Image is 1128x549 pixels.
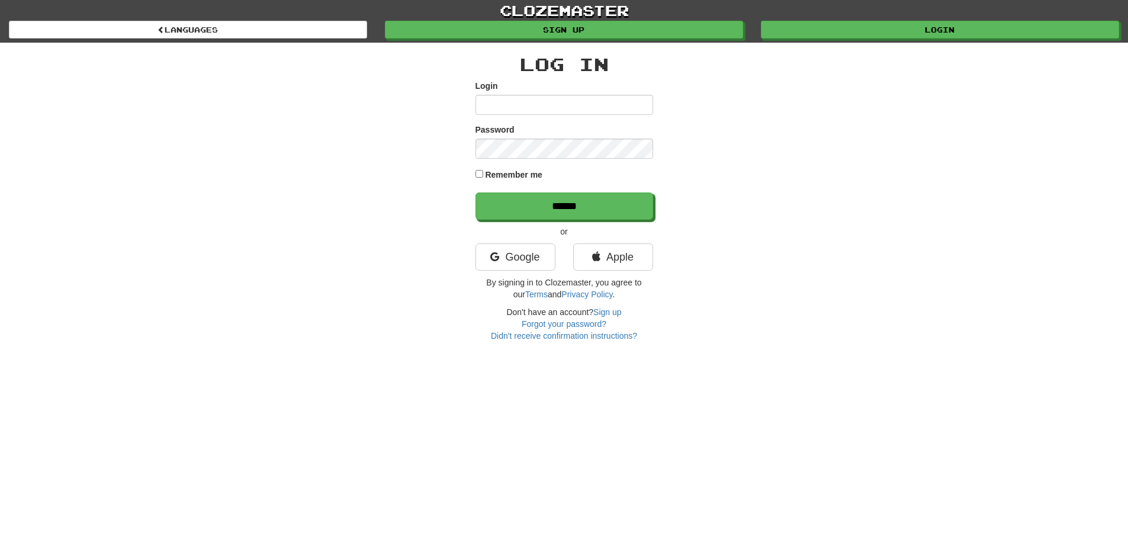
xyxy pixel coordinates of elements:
a: Login [761,21,1119,38]
p: or [475,226,653,237]
a: Apple [573,243,653,271]
a: Privacy Policy [561,290,612,299]
a: Languages [9,21,367,38]
a: Sign up [593,307,621,317]
a: Didn't receive confirmation instructions? [491,331,637,341]
h2: Log In [475,54,653,74]
a: Terms [525,290,548,299]
a: Forgot your password? [522,319,606,329]
a: Google [475,243,555,271]
label: Login [475,80,498,92]
p: By signing in to Clozemaster, you agree to our and . [475,277,653,300]
div: Don't have an account? [475,306,653,342]
label: Remember me [485,169,542,181]
label: Password [475,124,515,136]
a: Sign up [385,21,743,38]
